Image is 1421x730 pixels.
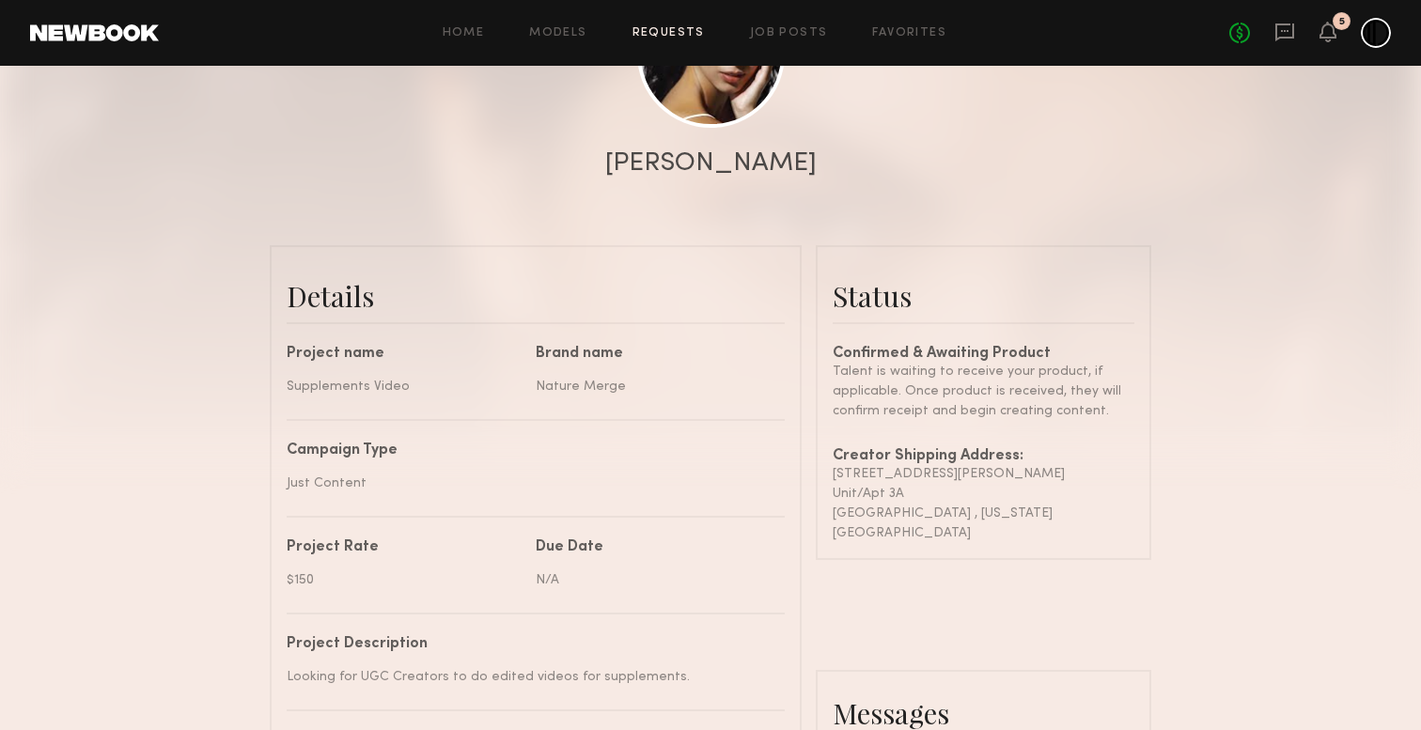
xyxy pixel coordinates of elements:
a: Requests [632,27,705,39]
div: Creator Shipping Address: [833,449,1134,464]
div: Looking for UGC Creators to do edited videos for supplements. [287,667,771,687]
a: Favorites [872,27,946,39]
div: Confirmed & Awaiting Product [833,347,1134,362]
div: [STREET_ADDRESS][PERSON_NAME] [833,464,1134,484]
div: Brand name [536,347,771,362]
a: Home [443,27,485,39]
div: Project Description [287,637,771,652]
div: [PERSON_NAME] [605,150,817,177]
a: Job Posts [750,27,828,39]
div: Details [287,277,785,315]
a: Models [529,27,586,39]
div: Project Rate [287,540,522,555]
div: N/A [536,570,771,590]
div: Campaign Type [287,443,771,458]
div: 5 [1339,17,1345,27]
div: Status [833,277,1134,315]
div: Project name [287,347,522,362]
div: Nature Merge [536,377,771,396]
div: Unit/Apt 3A [833,484,1134,504]
div: Due Date [536,540,771,555]
div: [GEOGRAPHIC_DATA] , [US_STATE][GEOGRAPHIC_DATA] [833,504,1134,543]
div: $150 [287,570,522,590]
div: Supplements Video [287,377,522,396]
div: Just Content [287,474,771,493]
div: Talent is waiting to receive your product, if applicable. Once product is received, they will con... [833,362,1134,421]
